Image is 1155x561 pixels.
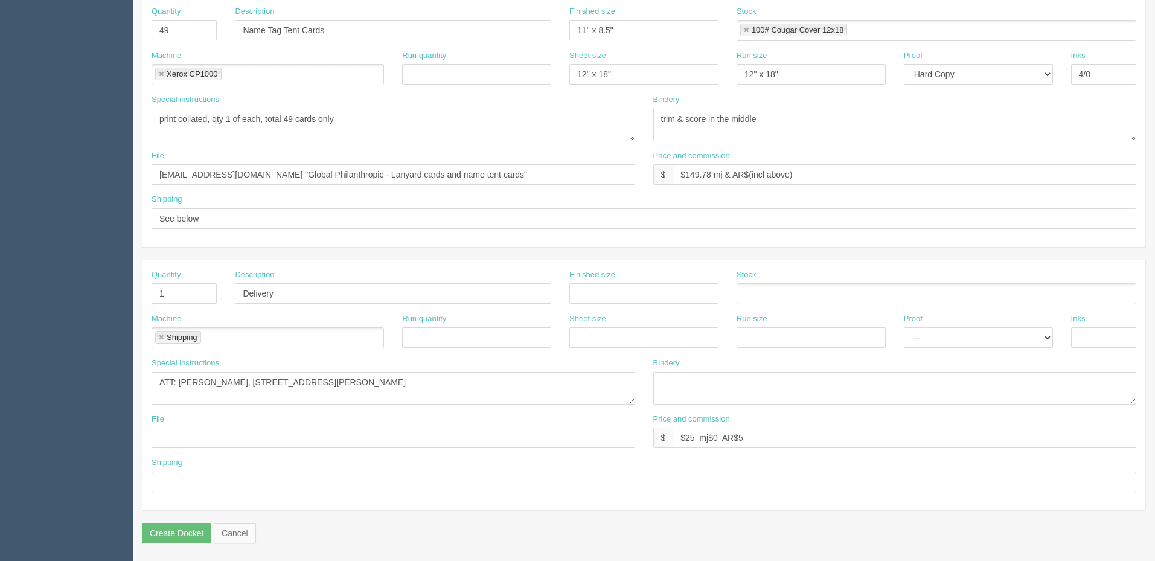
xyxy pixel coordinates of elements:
[152,313,181,325] label: Machine
[152,109,635,141] textarea: print collated, qty 1 of each, total 44 cards only
[904,313,923,325] label: Proof
[737,269,757,281] label: Stock
[167,70,218,78] div: Xerox CP1000
[152,50,181,62] label: Machine
[653,109,1137,141] textarea: trim & score in the middle
[737,313,767,325] label: Run size
[152,6,181,18] label: Quantity
[653,150,730,162] label: Price and commission
[653,94,680,106] label: Bindery
[737,50,767,62] label: Run size
[142,523,211,543] input: Create Docket
[235,6,274,18] label: Description
[152,150,164,162] label: File
[737,6,757,18] label: Stock
[569,269,615,281] label: Finished size
[152,194,182,205] label: Shipping
[152,357,219,369] label: Special instructions
[752,26,844,34] div: 100# Cougar Cover 12x18
[402,313,446,325] label: Run quantity
[152,94,219,106] label: Special instructions
[235,269,274,281] label: Description
[152,457,182,469] label: Shipping
[904,50,923,62] label: Proof
[569,6,615,18] label: Finished size
[653,428,673,448] div: $
[152,414,164,425] label: File
[402,50,446,62] label: Run quantity
[653,357,680,369] label: Bindery
[1071,313,1086,325] label: Inks
[653,414,730,425] label: Price and commission
[653,164,673,185] div: $
[167,333,197,341] div: Shipping
[569,50,606,62] label: Sheet size
[214,523,256,543] a: Cancel
[569,313,606,325] label: Sheet size
[152,269,181,281] label: Quantity
[222,528,248,538] span: translation missing: en.helpers.links.cancel
[1071,50,1086,62] label: Inks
